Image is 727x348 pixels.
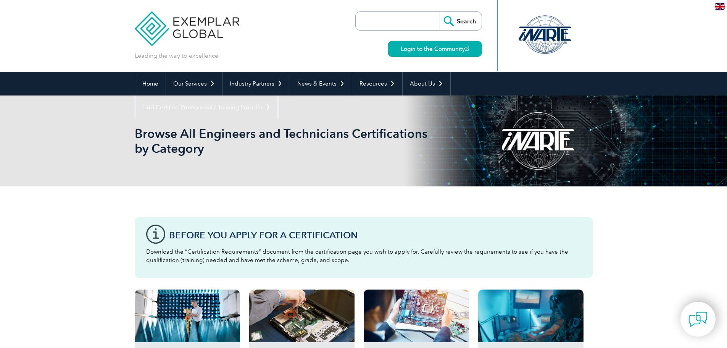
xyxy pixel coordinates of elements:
[465,47,469,51] img: open_square.png
[388,41,482,57] a: Login to the Community
[135,72,166,95] a: Home
[352,72,402,95] a: Resources
[222,72,290,95] a: Industry Partners
[403,72,450,95] a: About Us
[290,72,352,95] a: News & Events
[169,230,581,240] h3: Before You Apply For a Certification
[135,95,278,119] a: Find Certified Professional / Training Provider
[715,3,725,10] img: en
[688,310,708,329] img: contact-chat.png
[135,52,218,60] p: Leading the way to excellence
[440,12,482,30] input: Search
[135,126,428,156] h1: Browse All Engineers and Technicians Certifications by Category
[166,72,222,95] a: Our Services
[146,248,581,264] p: Download the “Certification Requirements” document from the certification page you wish to apply ...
